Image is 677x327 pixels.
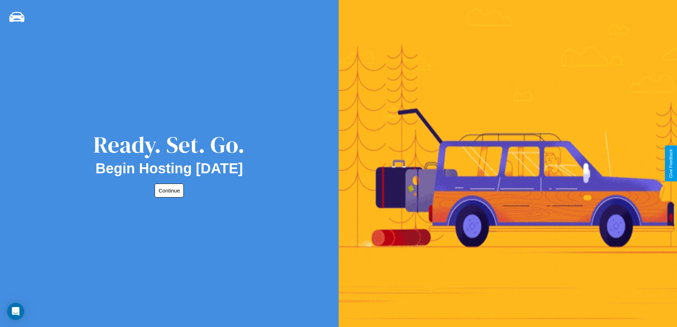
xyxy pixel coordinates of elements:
div: Open Intercom Messenger [7,303,24,320]
button: Continue [155,184,184,197]
div: Give Feedback [668,149,673,178]
h2: Begin Hosting [DATE] [96,160,243,176]
div: Ready. Set. Go. [93,129,245,160]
